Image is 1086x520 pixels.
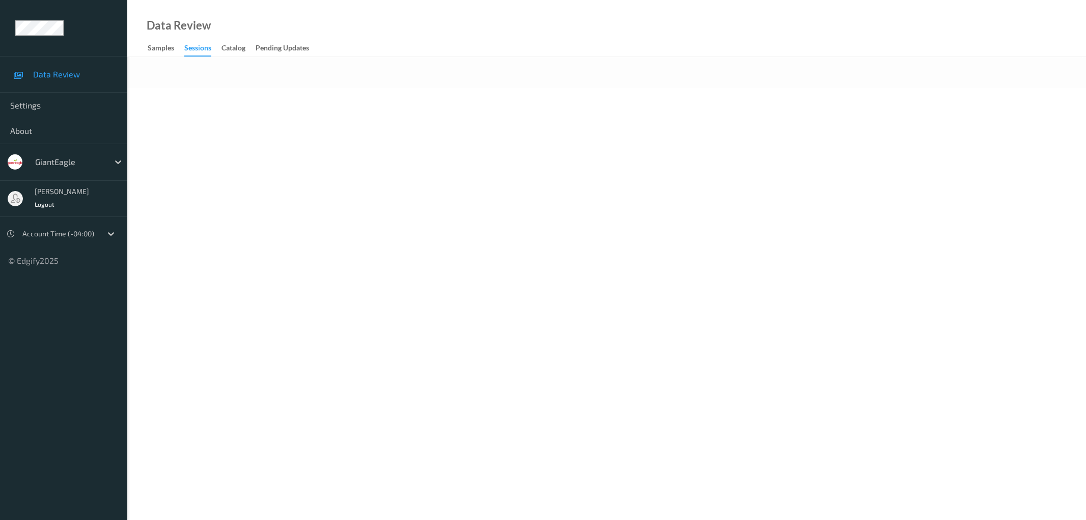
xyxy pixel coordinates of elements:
div: Sessions [184,43,211,57]
a: Pending Updates [256,41,319,56]
div: Samples [148,43,174,56]
a: Samples [148,41,184,56]
a: Catalog [221,41,256,56]
div: Pending Updates [256,43,309,56]
div: Data Review [147,20,211,31]
div: Catalog [221,43,245,56]
a: Sessions [184,41,221,57]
